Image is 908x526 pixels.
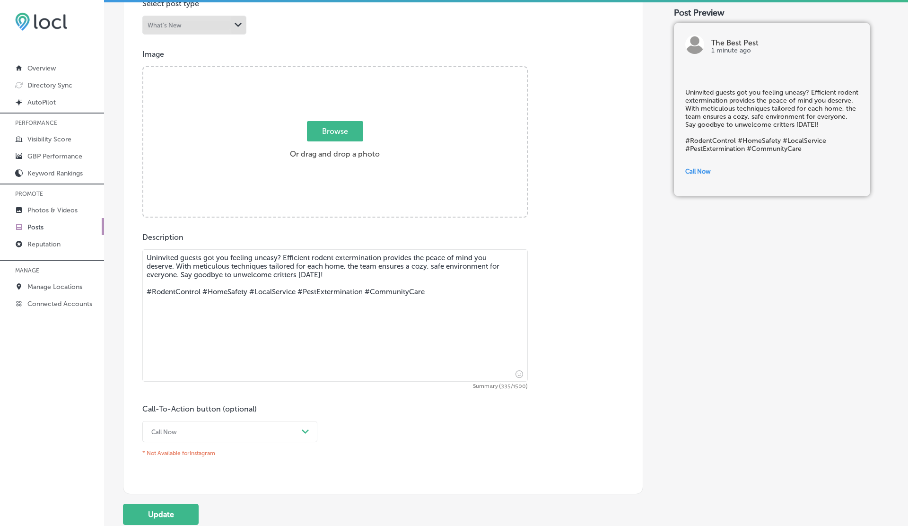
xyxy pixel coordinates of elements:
[685,88,859,153] h5: Uninvited guests got you feeling uneasy? Efficient rodent extermination provides the peace of min...
[27,240,61,248] p: Reputation
[142,446,317,460] p: * Not Available for Instagram
[711,47,859,54] p: 1 minute ago
[711,39,859,47] p: The Best Pest
[142,249,528,382] textarea: Uninvited guests got you feeling uneasy? Efficient rodent extermination provides the peace of min...
[307,121,363,141] span: Browse
[27,64,56,72] p: Overview
[148,22,182,29] div: What's New
[674,8,889,18] div: Post Preview
[142,233,183,242] label: Description
[142,404,257,413] label: Call-To-Action button (optional)
[142,50,624,59] p: Image
[27,223,44,231] p: Posts
[511,368,523,380] span: Insert emoji
[15,12,67,31] img: 6efc1275baa40be7c98c3b36c6bfde44.png
[27,206,78,214] p: Photos & Videos
[27,98,56,106] p: AutoPilot
[27,81,72,89] p: Directory Sync
[27,169,83,177] p: Keyword Rankings
[123,504,199,525] button: Update
[685,35,704,54] img: logo
[685,168,711,175] span: Call Now
[27,152,82,160] p: GBP Performance
[286,122,384,164] label: Or drag and drop a photo
[27,300,92,308] p: Connected Accounts
[27,135,71,143] p: Visibility Score
[151,428,177,435] div: Call Now
[142,384,528,389] span: Summary (335/1500)
[27,283,82,291] p: Manage Locations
